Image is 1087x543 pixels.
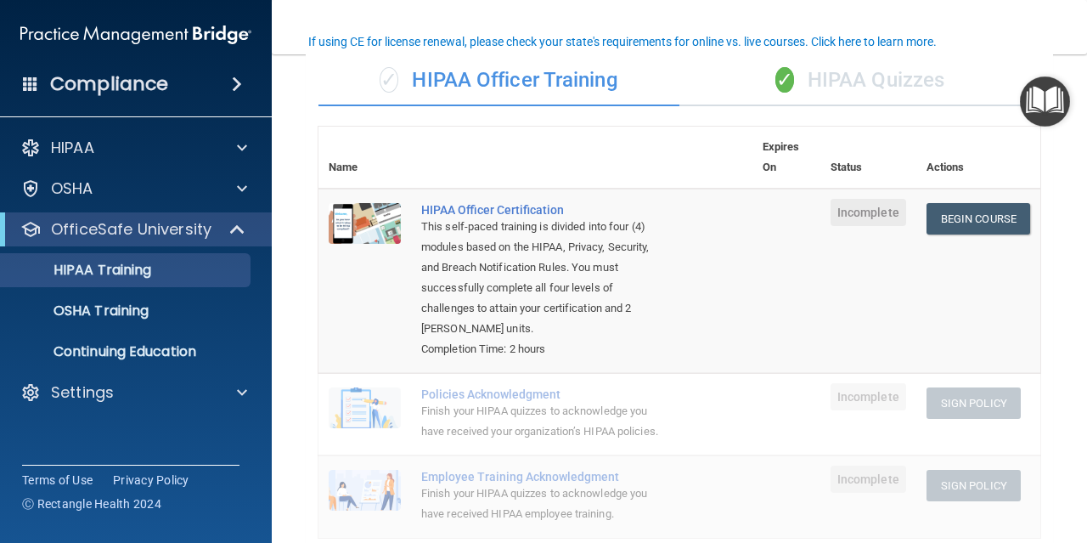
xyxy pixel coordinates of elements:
[1020,76,1070,127] button: Open Resource Center
[306,33,939,50] button: If using CE for license renewal, please check your state's requirements for online vs. live cours...
[752,127,820,189] th: Expires On
[318,127,411,189] th: Name
[926,387,1021,419] button: Sign Policy
[11,262,151,279] p: HIPAA Training
[421,470,667,484] div: Employee Training Acknowledgment
[380,67,398,93] span: ✓
[113,472,189,489] a: Privacy Policy
[831,466,906,493] span: Incomplete
[831,199,906,226] span: Incomplete
[421,484,667,524] div: Finish your HIPAA quizzes to acknowledge you have received HIPAA employee training.
[831,383,906,410] span: Incomplete
[775,67,794,93] span: ✓
[20,219,246,240] a: OfficeSafe University
[916,127,1040,189] th: Actions
[11,303,149,320] p: OSHA Training
[421,387,667,401] div: Policies Acknowledgment
[22,495,161,512] span: Ⓒ Rectangle Health 2024
[22,472,93,489] a: Terms of Use
[926,470,1021,501] button: Sign Policy
[679,55,1040,106] div: HIPAA Quizzes
[926,203,1030,235] a: Begin Course
[51,219,211,240] p: OfficeSafe University
[421,401,667,442] div: Finish your HIPAA quizzes to acknowledge you have received your organization’s HIPAA policies.
[51,138,94,158] p: HIPAA
[308,36,937,48] div: If using CE for license renewal, please check your state's requirements for online vs. live cours...
[50,72,168,96] h4: Compliance
[421,217,667,339] div: This self-paced training is divided into four (4) modules based on the HIPAA, Privacy, Security, ...
[20,138,247,158] a: HIPAA
[20,18,251,52] img: PMB logo
[318,55,679,106] div: HIPAA Officer Training
[820,127,916,189] th: Status
[51,178,93,199] p: OSHA
[51,382,114,403] p: Settings
[11,343,243,360] p: Continuing Education
[421,203,667,217] a: HIPAA Officer Certification
[20,178,247,199] a: OSHA
[20,382,247,403] a: Settings
[421,339,667,359] div: Completion Time: 2 hours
